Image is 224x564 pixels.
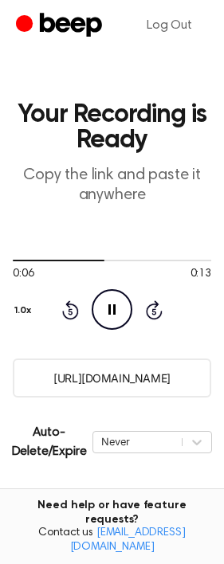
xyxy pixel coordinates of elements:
[13,102,211,153] h1: Your Recording is Ready
[10,527,214,554] span: Contact us
[13,166,211,206] p: Copy the link and paste it anywhere
[13,266,33,283] span: 0:06
[131,6,208,45] a: Log Out
[12,423,87,461] p: Auto-Delete/Expire
[70,527,186,553] a: [EMAIL_ADDRESS][DOMAIN_NAME]
[13,297,37,324] button: 1.0x
[16,10,106,41] a: Beep
[191,266,211,283] span: 0:13
[101,434,174,449] div: Never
